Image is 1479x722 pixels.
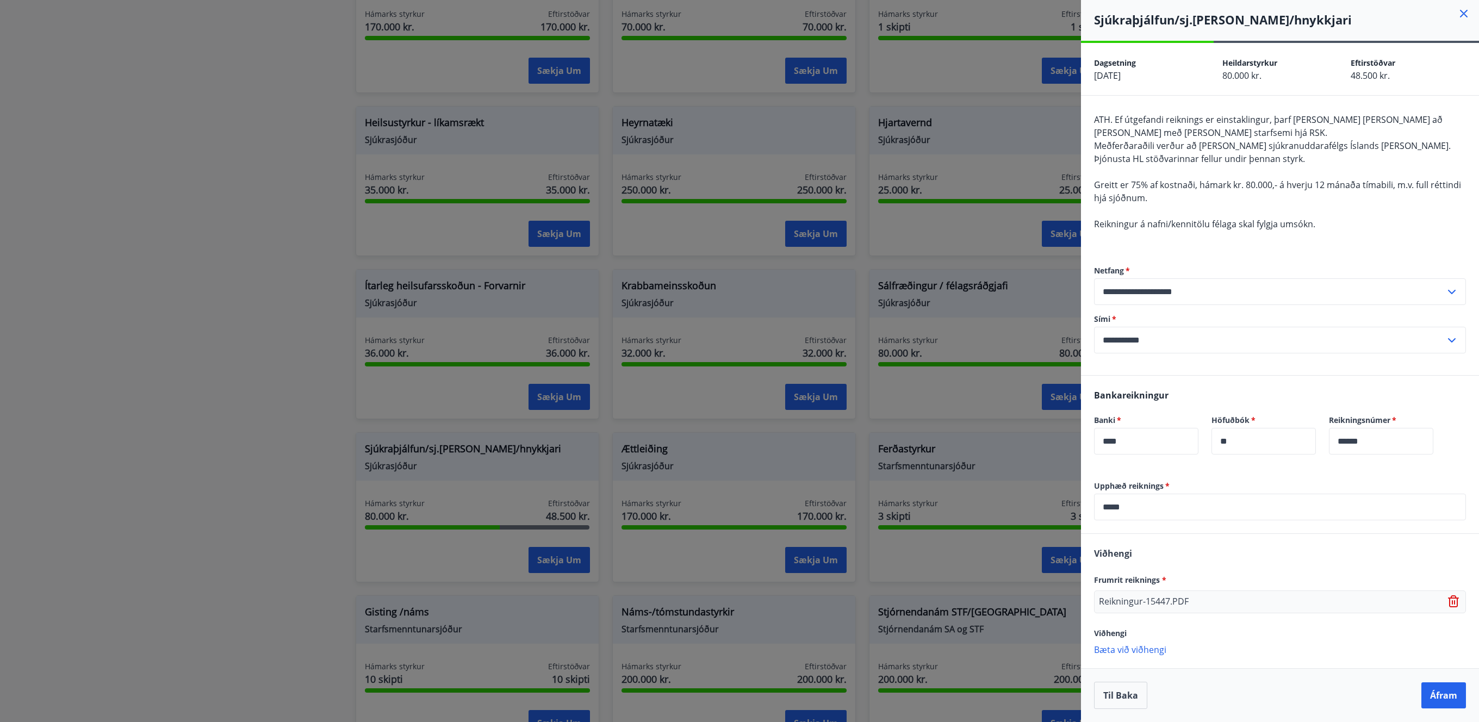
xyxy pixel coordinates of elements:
span: Þjónusta HL stöðvarinnar fellur undir þennan styrk. [1094,153,1305,165]
span: Reikningur á nafni/kennitölu félaga skal fylgja umsókn. [1094,218,1315,230]
label: Höfuðbók [1211,415,1316,426]
span: 80.000 kr. [1222,70,1261,82]
span: Heildarstyrkur [1222,58,1277,68]
span: ATH. Ef útgefandi reiknings er einstaklingur, þarf [PERSON_NAME] [PERSON_NAME] að [PERSON_NAME] m... [1094,114,1443,139]
div: Upphæð reiknings [1094,494,1466,520]
label: Upphæð reiknings [1094,481,1466,491]
span: 48.500 kr. [1351,70,1390,82]
label: Banki [1094,415,1198,426]
p: Bæta við viðhengi [1094,644,1466,655]
span: Eftirstöðvar [1351,58,1395,68]
span: Bankareikningur [1094,389,1169,401]
span: Meðferðaraðili verður að [PERSON_NAME] sjúkranuddarafélgs Íslands [PERSON_NAME]. [1094,140,1451,152]
span: Frumrit reiknings [1094,575,1166,585]
span: Greitt er 75% af kostnaði, hámark kr. 80.000,- á hverju 12 mánaða tímabili, m.v. full réttindi hj... [1094,179,1461,204]
label: Netfang [1094,265,1466,276]
span: Viðhengi [1094,628,1127,638]
span: Viðhengi [1094,547,1132,559]
span: Dagsetning [1094,58,1136,68]
label: Reikningsnúmer [1329,415,1433,426]
span: [DATE] [1094,70,1121,82]
label: Sími [1094,314,1466,325]
h4: Sjúkraþjálfun/sj.[PERSON_NAME]/hnykkjari [1094,11,1479,28]
button: Áfram [1421,682,1466,708]
button: Til baka [1094,682,1147,709]
p: Reikningur-15447.PDF [1099,595,1189,608]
